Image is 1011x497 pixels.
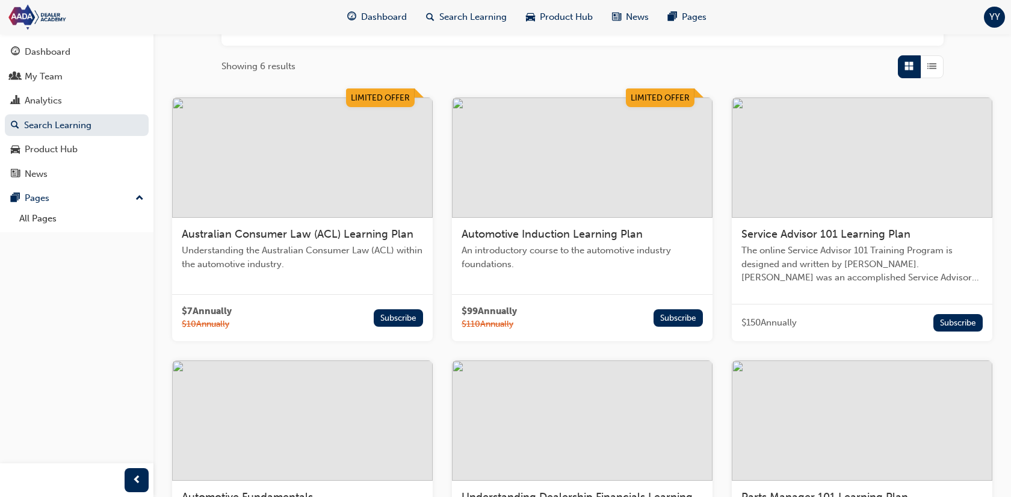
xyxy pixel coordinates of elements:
[11,169,20,180] span: news-icon
[14,209,149,228] a: All Pages
[462,244,703,271] span: An introductory course to the automotive industry foundations.
[984,7,1005,28] button: YY
[172,360,433,481] img: 818c64be-28e0-4207-a08b-192b9043363f.jpg
[526,10,535,25] span: car-icon
[5,114,149,137] a: Search Learning
[626,10,649,24] span: News
[6,4,70,31] img: aada
[172,97,433,218] img: 2f195e5f-3576-4b2e-a1ba-3bff30b74049.jpeg
[25,70,63,84] div: My Team
[5,41,149,185] div: DashboardMy TeamAnalyticsSearch LearningProduct HubNews
[452,97,713,341] a: Limited OfferAutomotive Induction Learning PlanAn introductory course to the automotive industry ...
[135,191,144,206] span: up-icon
[462,227,643,241] span: Automotive Induction Learning Plan
[462,304,517,318] span: $ 99 Annually
[904,60,914,73] span: Grid
[416,5,516,29] a: search-iconSearch Learning
[933,314,983,332] button: Subscribe
[25,143,78,156] div: Product Hub
[11,72,20,82] span: people-icon
[182,304,232,318] span: $ 7 Annually
[374,309,424,327] button: Subscribe
[732,97,992,218] img: c91e75c5-10de-462b-aa94-00d5495ee523.jpg
[132,473,141,488] span: prev-icon
[658,5,716,29] a: pages-iconPages
[172,97,433,341] a: Limited OfferAustralian Consumer Law (ACL) Learning PlanUnderstanding the Australian Consumer Law...
[732,97,992,341] a: Service Advisor 101 Learning PlanThe online Service Advisor 101 Training Program is designed and ...
[989,10,1000,24] span: YY
[221,60,295,73] span: Showing 6 results
[5,138,149,161] a: Product Hub
[25,167,48,181] div: News
[668,10,677,25] span: pages-icon
[732,360,992,481] img: 31579b0e-120b-43ad-9faa-c9fc93f51978.jpg
[361,10,407,24] span: Dashboard
[25,94,62,108] div: Analytics
[516,5,602,29] a: car-iconProduct Hub
[540,10,593,24] span: Product Hub
[682,10,706,24] span: Pages
[25,45,70,59] div: Dashboard
[654,309,703,327] button: Subscribe
[347,10,356,25] span: guage-icon
[11,47,20,58] span: guage-icon
[5,90,149,112] a: Analytics
[338,5,416,29] a: guage-iconDashboard
[462,318,517,332] span: $ 110 Annually
[741,244,983,285] span: The online Service Advisor 101 Training Program is designed and written by [PERSON_NAME]. [PERSON...
[182,244,423,271] span: Understanding the Australian Consumer Law (ACL) within the automotive industry.
[182,318,232,332] span: $ 10 Annually
[631,93,690,103] span: Limited Offer
[25,191,49,205] div: Pages
[741,227,911,241] span: Service Advisor 101 Learning Plan
[452,97,713,218] img: 7c7e725a-922f-4e0a-bc35-4429453c1ed8.jpg
[5,163,149,185] a: News
[351,93,410,103] span: Limited Offer
[439,10,507,24] span: Search Learning
[5,187,149,209] button: Pages
[5,66,149,88] a: My Team
[182,227,413,241] span: Australian Consumer Law (ACL) Learning Plan
[741,316,797,330] span: $ 150 Annually
[612,10,621,25] span: news-icon
[5,41,149,63] a: Dashboard
[11,96,20,106] span: chart-icon
[602,5,658,29] a: news-iconNews
[11,144,20,155] span: car-icon
[927,60,936,73] span: List
[11,120,19,131] span: search-icon
[11,193,20,204] span: pages-icon
[452,360,713,481] img: ca8e2aa7-9283-4bc2-8ad5-39d3464d2614.jpg
[426,10,434,25] span: search-icon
